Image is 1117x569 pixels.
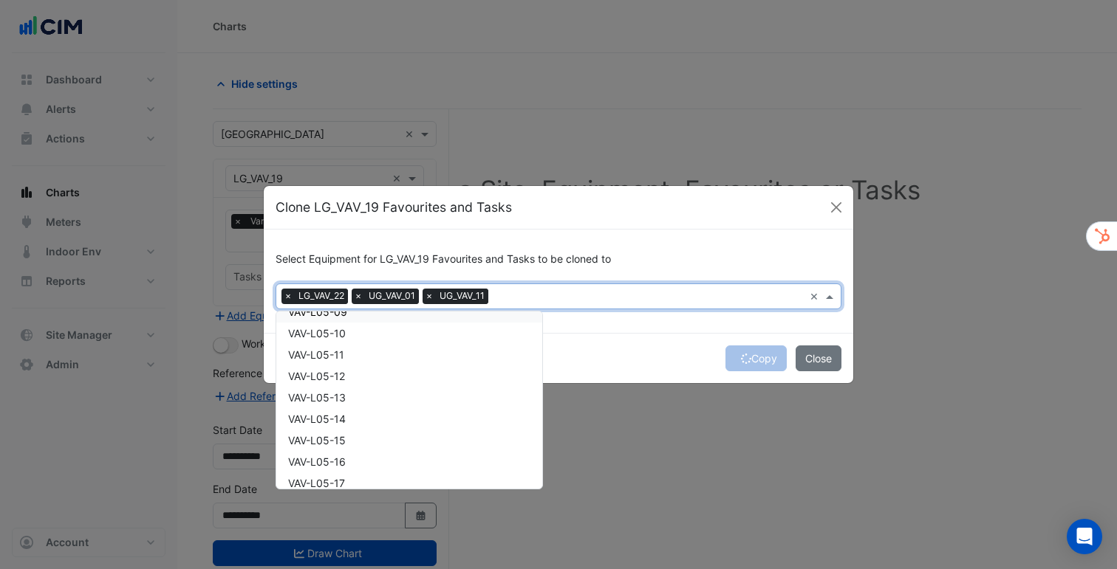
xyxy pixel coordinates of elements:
h6: Select Equipment for LG_VAV_19 Favourites and Tasks to be cloned to [276,253,841,266]
span: VAV-L05-15 [288,434,346,446]
span: VAV-L05-11 [288,348,344,361]
span: VAV-L05-16 [288,455,346,468]
span: × [423,289,436,303]
button: Close [796,345,841,371]
div: Open Intercom Messenger [1067,519,1102,554]
span: Clear [810,289,822,304]
span: UG_VAV_01 [365,289,419,303]
span: LG_VAV_22 [295,289,348,303]
span: VAV-L05-13 [288,391,346,404]
span: VAV-L05-12 [288,370,345,382]
button: Close [825,196,847,218]
span: VAV-L05-09 [288,306,347,318]
span: VAV-L05-17 [288,477,345,489]
h5: Clone LG_VAV_19 Favourites and Tasks [276,198,512,217]
div: Options List [276,311,542,489]
span: VAV-L05-10 [288,327,346,339]
span: × [281,289,295,303]
span: × [352,289,365,303]
span: UG_VAV_11 [436,289,488,303]
span: VAV-L05-14 [288,413,346,425]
